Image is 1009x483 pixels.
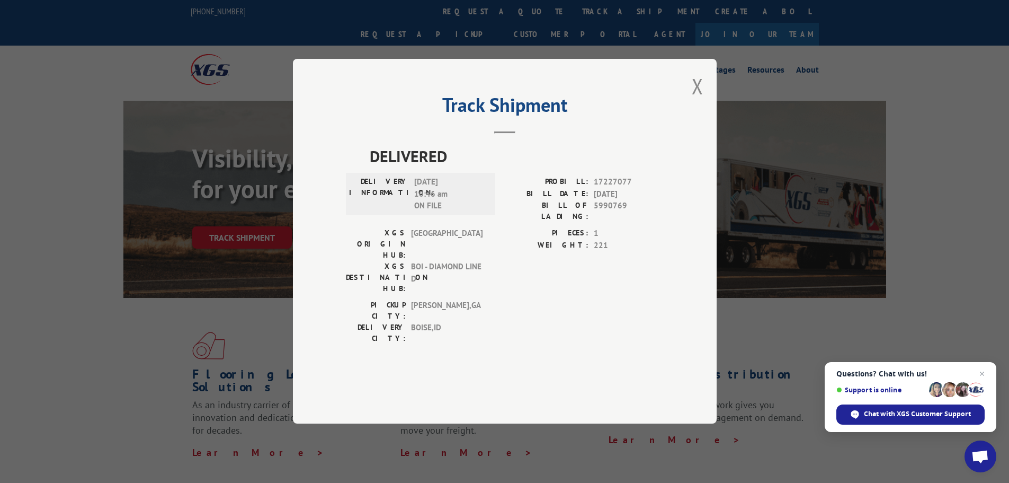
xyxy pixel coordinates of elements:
[505,240,588,252] label: WEIGHT:
[346,300,406,322] label: PICKUP CITY:
[346,261,406,295] label: XGS DESTINATION HUB:
[411,261,483,295] span: BOI - DIAMOND LINE D
[594,177,664,189] span: 17227077
[594,188,664,200] span: [DATE]
[346,98,664,118] h2: Track Shipment
[349,177,409,213] label: DELIVERY INFORMATION:
[594,240,664,252] span: 221
[836,386,925,394] span: Support is online
[505,177,588,189] label: PROBILL:
[414,177,486,213] span: [DATE] 10:46 am ON FILE
[692,72,703,100] button: Close modal
[864,409,971,419] span: Chat with XGS Customer Support
[346,228,406,261] label: XGS ORIGIN HUB:
[505,200,588,223] label: BILL OF LADING:
[411,322,483,345] span: BOISE , ID
[411,228,483,261] span: [GEOGRAPHIC_DATA]
[505,228,588,240] label: PIECES:
[836,405,985,425] span: Chat with XGS Customer Support
[594,228,664,240] span: 1
[346,322,406,345] label: DELIVERY CITY:
[965,441,996,472] a: Open chat
[836,370,985,378] span: Questions? Chat with us!
[505,188,588,200] label: BILL DATE:
[411,300,483,322] span: [PERSON_NAME] , GA
[594,200,664,223] span: 5990769
[370,145,664,169] span: DELIVERED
